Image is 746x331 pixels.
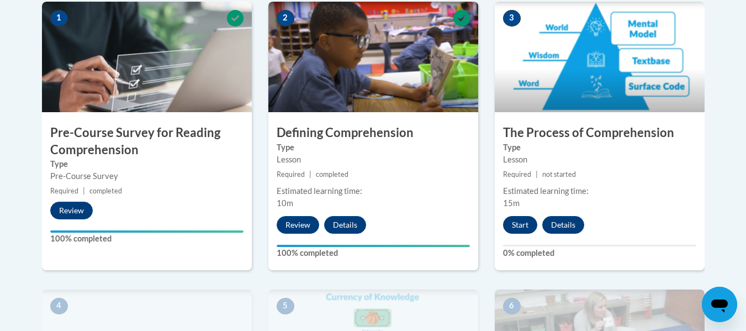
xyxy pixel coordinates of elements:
span: 1 [50,10,68,27]
span: 2 [277,10,294,27]
span: 15m [503,198,520,208]
span: 6 [503,298,521,314]
div: Your progress [50,230,244,233]
span: 3 [503,10,521,27]
div: Lesson [503,154,696,166]
div: Pre-Course Survey [50,170,244,182]
label: 100% completed [50,233,244,245]
button: Start [503,216,537,234]
label: Type [50,158,244,170]
div: Lesson [277,154,470,166]
span: Required [50,187,78,195]
h3: The Process of Comprehension [495,124,705,141]
span: 10m [277,198,293,208]
img: Course Image [495,2,705,112]
button: Details [542,216,584,234]
button: Review [277,216,319,234]
img: Course Image [268,2,478,112]
span: Required [277,170,305,178]
span: | [536,170,538,178]
span: | [309,170,311,178]
iframe: Button to launch messaging window [702,287,737,322]
h3: Pre-Course Survey for Reading Comprehension [42,124,252,159]
img: Course Image [42,2,252,112]
label: Type [277,141,470,154]
label: 100% completed [277,247,470,259]
span: 5 [277,298,294,314]
span: not started [542,170,576,178]
span: | [83,187,85,195]
span: Required [503,170,531,178]
span: completed [316,170,348,178]
div: Estimated learning time: [503,185,696,197]
label: 0% completed [503,247,696,259]
button: Details [324,216,366,234]
label: Type [503,141,696,154]
h3: Defining Comprehension [268,124,478,141]
div: Your progress [277,245,470,247]
span: 4 [50,298,68,314]
span: completed [89,187,122,195]
div: Estimated learning time: [277,185,470,197]
button: Review [50,202,93,219]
